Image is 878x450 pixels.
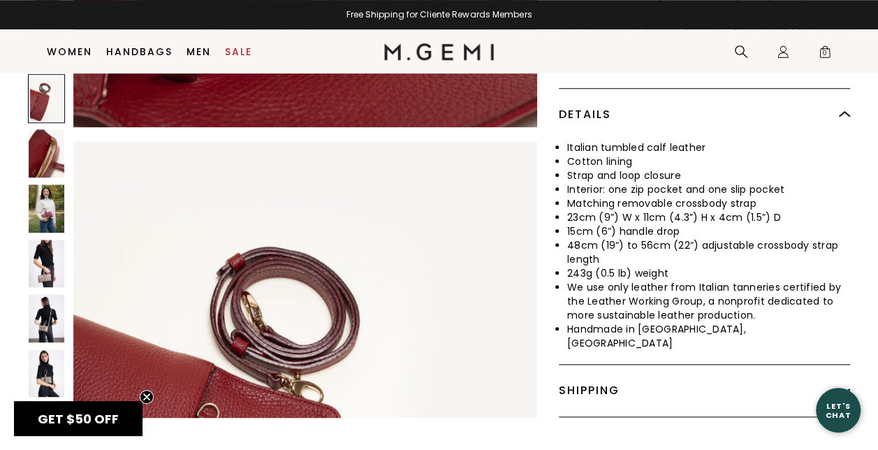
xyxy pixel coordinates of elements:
button: Close teaser [140,390,154,404]
div: Shipping [559,365,850,416]
li: 15cm (6”) handle drop [567,224,850,238]
img: The Francesca Convertible Crossbody [29,129,64,177]
a: Women [47,46,92,57]
img: The Francesca Convertible Crossbody [29,184,64,233]
img: M.Gemi [384,43,494,60]
div: Details [559,89,850,140]
li: Handmade in [GEOGRAPHIC_DATA], [GEOGRAPHIC_DATA] [567,322,850,350]
li: Italian tumbled calf leather [567,140,850,154]
div: GET $50 OFFClose teaser [14,401,142,436]
li: Matching removable crossbody strap [567,196,850,210]
img: The Francesca Convertible Crossbody [29,349,64,397]
span: GET $50 OFF [38,410,119,428]
li: Strap and loop closure [567,168,850,182]
li: Interior: one zip pocket and one slip pocket [567,182,850,196]
li: 243g (0.5 lb) weight [567,266,850,280]
a: Handbags [106,46,173,57]
img: The Francesca Convertible Crossbody [29,294,64,342]
div: Let's Chat [816,401,861,419]
li: We use only leather from Italian tanneries certified by the Leather Working Group, a nonprofit de... [567,280,850,322]
img: The Francesca Convertible Crossbody [29,239,64,287]
li: 48cm (19“) to 56cm (22“) adjustable crossbody strap length [567,238,850,266]
a: Sale [225,46,252,57]
li: 23cm (9”) W x 11cm (4.3”) H x 4cm (1.5”) D [567,210,850,224]
span: 0 [818,48,832,61]
a: Men [186,46,211,57]
li: Cotton lining [567,154,850,168]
